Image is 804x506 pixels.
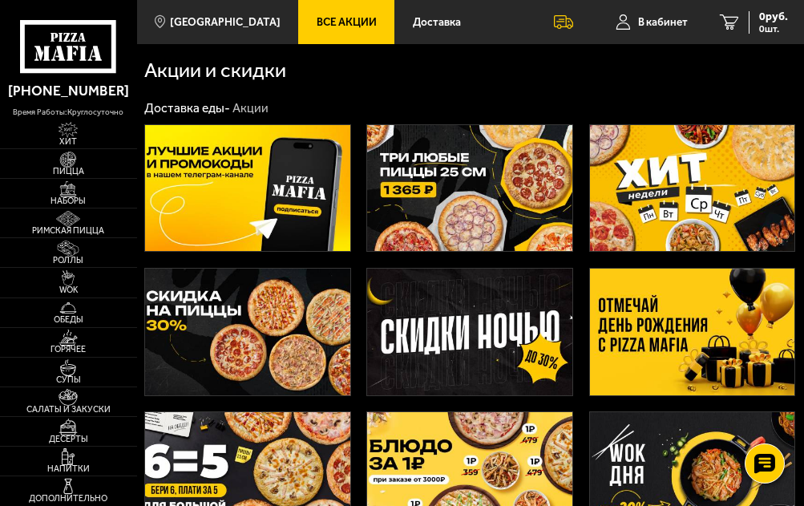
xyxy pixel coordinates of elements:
[144,100,230,115] a: Доставка еды-
[317,17,377,28] span: Все Акции
[144,60,405,80] h1: Акции и скидки
[759,11,788,22] span: 0 руб.
[413,17,461,28] span: Доставка
[170,17,281,28] span: [GEOGRAPHIC_DATA]
[232,100,269,116] div: Акции
[638,17,688,28] span: В кабинет
[759,24,788,34] span: 0 шт.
